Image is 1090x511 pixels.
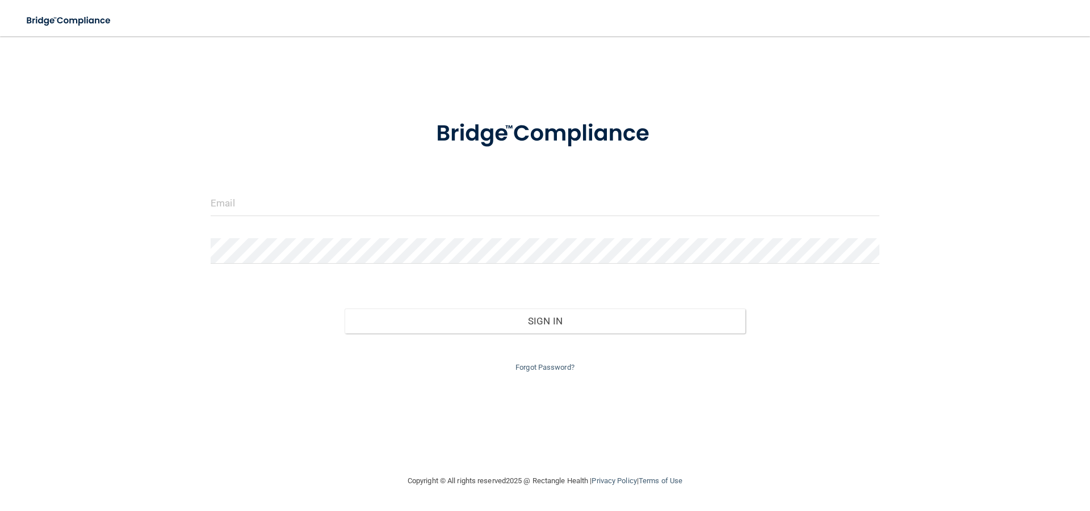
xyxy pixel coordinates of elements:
[345,309,746,333] button: Sign In
[17,9,121,32] img: bridge_compliance_login_screen.278c3ca4.svg
[413,104,677,163] img: bridge_compliance_login_screen.278c3ca4.svg
[639,476,682,485] a: Terms of Use
[338,463,752,499] div: Copyright © All rights reserved 2025 @ Rectangle Health | |
[211,191,879,216] input: Email
[592,476,636,485] a: Privacy Policy
[515,363,575,371] a: Forgot Password?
